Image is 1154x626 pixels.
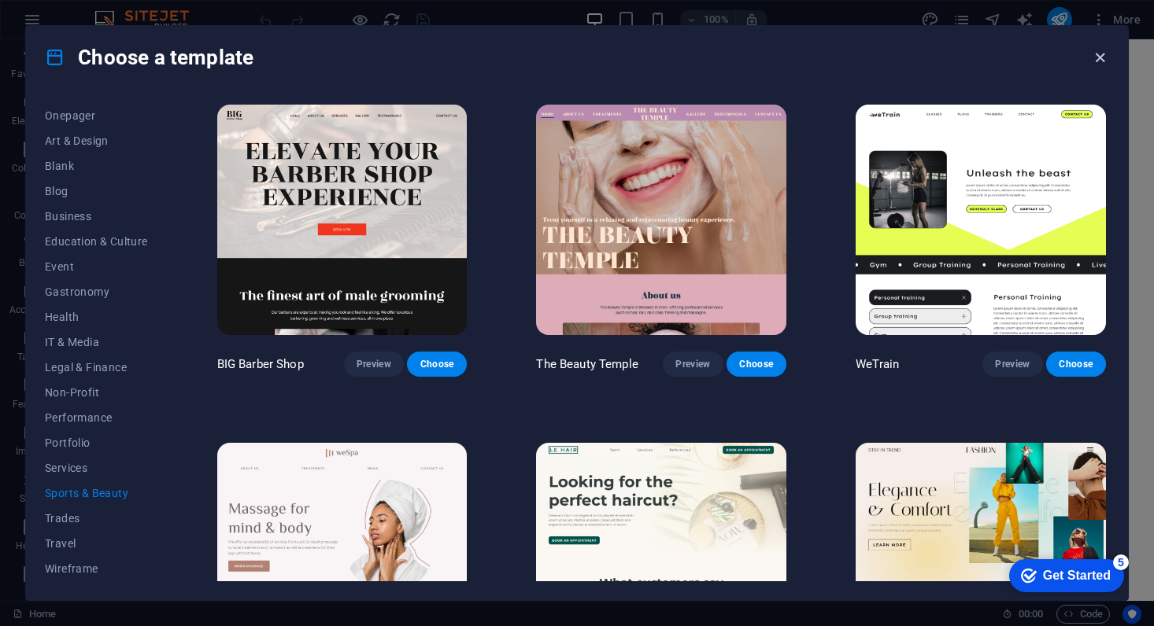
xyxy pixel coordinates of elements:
button: Gastronomy [45,279,148,304]
span: Portfolio [45,436,148,449]
span: Trades [45,512,148,525]
span: Event [45,260,148,273]
button: Sports & Beauty [45,481,148,506]
p: WeTrain [856,356,899,372]
button: Blog [45,179,148,204]
span: Preview [675,358,710,370]
button: Performance [45,405,148,430]
img: WeTrain [856,105,1106,335]
p: The Beauty Temple [536,356,638,372]
span: Non-Profit [45,386,148,399]
span: Wireframe [45,562,148,575]
button: Portfolio [45,430,148,455]
span: Choose [1059,358,1093,370]
button: IT & Media [45,330,148,355]
span: Choose [420,358,454,370]
span: Art & Design [45,134,148,147]
span: Travel [45,537,148,550]
button: Health [45,304,148,330]
span: Services [45,462,148,474]
button: Art & Design [45,128,148,153]
span: Business [45,210,148,223]
span: Blog [45,185,148,197]
span: Legal & Finance [45,361,148,374]
button: Services [45,455,148,481]
span: IT & Media [45,336,148,348]
div: 5 [117,3,132,19]
button: Preview [344,352,404,377]
span: Education & Culture [45,235,148,248]
button: Preview [663,352,723,377]
button: Non-Profit [45,380,148,405]
span: Preview [995,358,1030,370]
button: Travel [45,531,148,556]
span: Health [45,311,148,323]
img: BIG Barber Shop [217,105,468,335]
span: Gastronomy [45,285,148,298]
span: Sports & Beauty [45,487,148,499]
span: Performance [45,411,148,424]
button: Choose [727,352,786,377]
button: Wireframe [45,556,148,581]
button: Blank [45,153,148,179]
button: Onepager [45,103,148,128]
img: The Beauty Temple [536,105,786,335]
button: Preview [982,352,1042,377]
button: Business [45,204,148,229]
p: BIG Barber Shop [217,356,304,372]
button: Choose [407,352,467,377]
div: Get Started 5 items remaining, 0% complete [13,8,128,41]
span: Choose [739,358,774,370]
button: Education & Culture [45,229,148,254]
span: Preview [357,358,391,370]
button: Event [45,254,148,279]
span: Blank [45,160,148,172]
span: Onepager [45,109,148,122]
div: Get Started [46,17,114,31]
h4: Choose a template [45,45,253,70]
button: Trades [45,506,148,531]
button: Choose [1046,352,1106,377]
button: Legal & Finance [45,355,148,380]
